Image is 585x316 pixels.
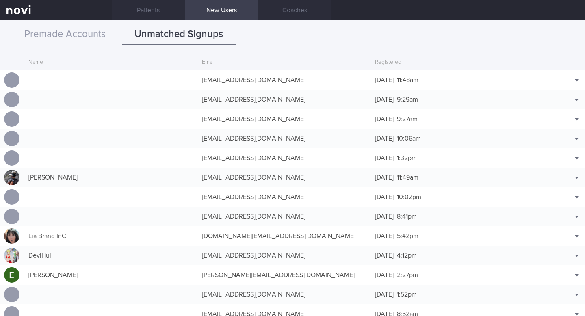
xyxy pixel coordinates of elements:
[375,272,394,278] span: [DATE]
[198,72,371,88] div: [EMAIL_ADDRESS][DOMAIN_NAME]
[397,213,417,220] span: 8:41pm
[375,194,394,200] span: [DATE]
[198,208,371,225] div: [EMAIL_ADDRESS][DOMAIN_NAME]
[397,252,417,259] span: 4:12pm
[122,24,236,45] button: Unmatched Signups
[397,194,421,200] span: 10:02pm
[397,116,418,122] span: 9:27am
[8,24,122,45] button: Premade Accounts
[198,267,371,283] div: [PERSON_NAME][EMAIL_ADDRESS][DOMAIN_NAME]
[198,189,371,205] div: [EMAIL_ADDRESS][DOMAIN_NAME]
[397,135,421,142] span: 10:06am
[375,135,394,142] span: [DATE]
[397,174,418,181] span: 11:49am
[397,291,417,298] span: 1:52pm
[24,55,198,70] div: Name
[375,116,394,122] span: [DATE]
[24,169,198,186] div: [PERSON_NAME]
[397,272,418,278] span: 2:27pm
[371,55,544,70] div: Registered
[198,91,371,108] div: [EMAIL_ADDRESS][DOMAIN_NAME]
[198,247,371,264] div: [EMAIL_ADDRESS][DOMAIN_NAME]
[24,267,198,283] div: [PERSON_NAME]
[397,233,418,239] span: 5:42pm
[198,169,371,186] div: [EMAIL_ADDRESS][DOMAIN_NAME]
[375,77,394,83] span: [DATE]
[375,291,394,298] span: [DATE]
[24,247,198,264] div: DeviHui
[397,155,417,161] span: 1:32pm
[375,174,394,181] span: [DATE]
[198,55,371,70] div: Email
[198,228,371,244] div: [DOMAIN_NAME][EMAIL_ADDRESS][DOMAIN_NAME]
[375,252,394,259] span: [DATE]
[375,233,394,239] span: [DATE]
[24,228,198,244] div: Lia Brand InC
[198,286,371,303] div: [EMAIL_ADDRESS][DOMAIN_NAME]
[198,150,371,166] div: [EMAIL_ADDRESS][DOMAIN_NAME]
[198,111,371,127] div: [EMAIL_ADDRESS][DOMAIN_NAME]
[397,77,418,83] span: 11:48am
[198,130,371,147] div: [EMAIL_ADDRESS][DOMAIN_NAME]
[397,96,418,103] span: 9:29am
[375,213,394,220] span: [DATE]
[375,155,394,161] span: [DATE]
[375,96,394,103] span: [DATE]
